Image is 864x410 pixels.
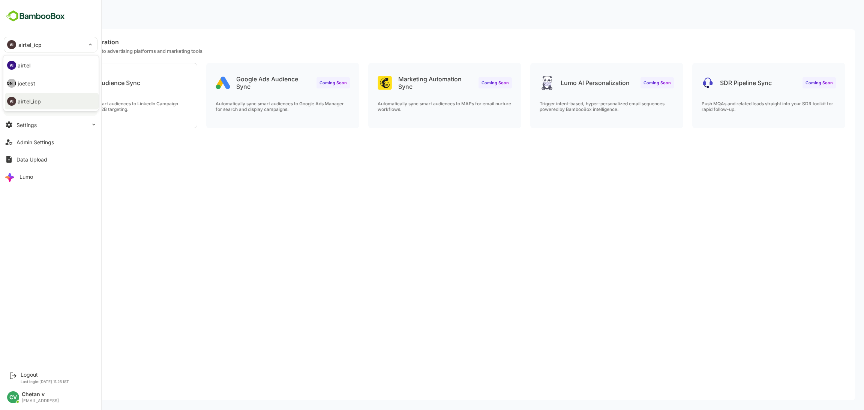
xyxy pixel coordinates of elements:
[694,79,745,87] p: SDR Pipeline Sync
[455,80,483,85] span: Coming Soon
[293,80,321,85] span: Coming Soon
[210,75,284,90] p: Google Ads Audience Sync
[18,61,31,69] p: airtel
[7,79,16,88] div: [PERSON_NAME]
[18,97,41,105] p: airtel_icp
[7,97,16,106] div: AI
[513,101,648,112] p: Trigger intent-based, hyper-personalized email sequences powered by BambooBox intelligence.
[617,80,645,85] span: Coming Soon
[779,80,807,85] span: Coming Soon
[45,79,114,87] p: LinkedIn Audience Sync
[18,79,35,87] p: joetest
[9,11,69,19] p: Orchestration Hub
[7,61,16,70] div: AI
[351,101,486,112] p: Automatically sync smart audiences to MAPs for email nurture workflows.
[675,101,810,112] p: Push MQAs and related leads straight into your SDR toolkit for rapid follow-up.
[18,48,829,54] p: Connect your segments to advertising platforms and marketing tools
[18,38,829,46] p: Create New Orchestration
[27,101,162,112] p: Automatically sync smart audiences to LinkedIn Campaign Manager for precise B2B targeting.
[534,79,603,87] p: Lumo AI Personalization
[189,101,324,112] p: Automatically sync smart audiences to Google Ads Manager for search and display campaigns.
[372,75,446,90] p: Marketing Automation Sync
